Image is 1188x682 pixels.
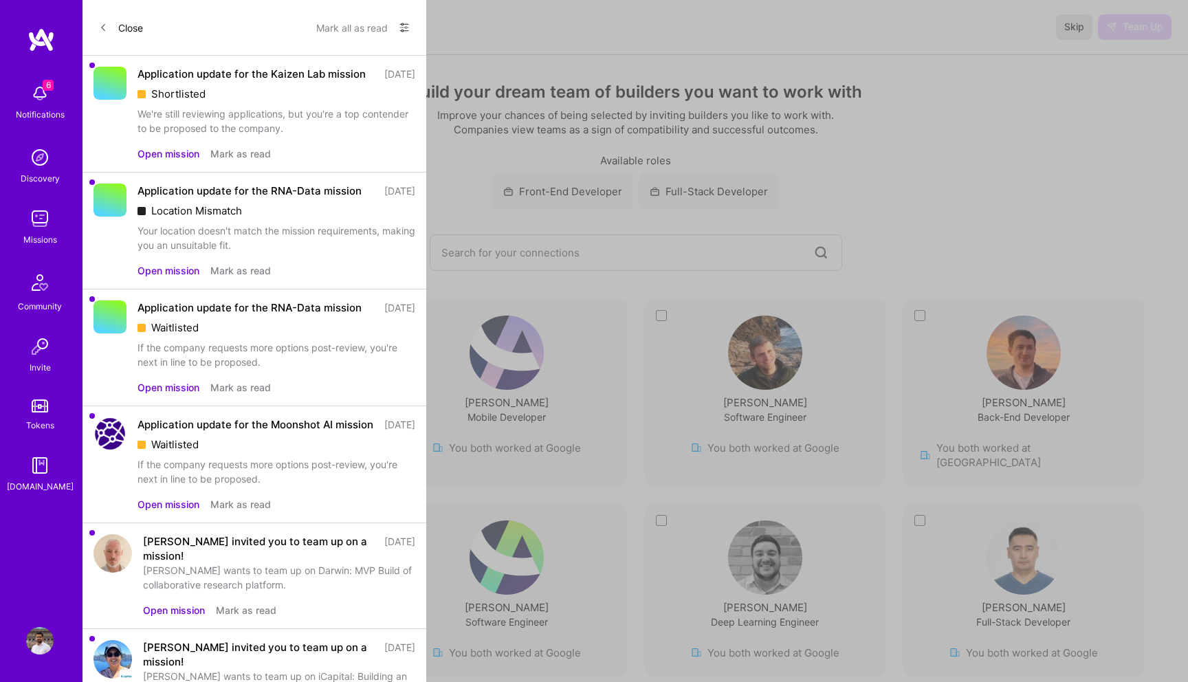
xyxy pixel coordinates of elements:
[384,417,415,432] div: [DATE]
[384,534,415,563] div: [DATE]
[137,417,373,432] div: Application update for the Moonshot AI mission
[26,144,54,171] img: discovery
[137,146,199,161] button: Open mission
[137,184,362,198] div: Application update for the RNA-Data mission
[23,627,57,654] a: User Avatar
[23,232,57,247] div: Missions
[384,640,415,669] div: [DATE]
[384,300,415,315] div: [DATE]
[93,534,132,573] img: user avatar
[210,146,271,161] button: Mark as read
[26,627,54,654] img: User Avatar
[143,563,415,592] div: [PERSON_NAME] wants to team up on Darwin: MVP Build of collaborative research platform.
[93,640,132,679] img: user avatar
[137,67,366,81] div: Application update for the Kaizen Lab mission
[137,223,415,252] div: Your location doesn't match the mission requirements, making you an unsuitable fit.
[137,497,199,511] button: Open mission
[143,603,205,617] button: Open mission
[143,534,376,563] div: [PERSON_NAME] invited you to team up on a mission!
[30,360,51,375] div: Invite
[26,452,54,479] img: guide book
[137,107,415,135] div: We're still reviewing applications, but you're a top contender to be proposed to the company.
[26,418,54,432] div: Tokens
[27,27,55,52] img: logo
[137,263,199,278] button: Open mission
[137,203,415,218] div: Location Mismatch
[210,263,271,278] button: Mark as read
[137,300,362,315] div: Application update for the RNA-Data mission
[210,497,271,511] button: Mark as read
[210,380,271,395] button: Mark as read
[143,640,376,669] div: [PERSON_NAME] invited you to team up on a mission!
[93,417,126,450] img: Company Logo
[7,479,74,494] div: [DOMAIN_NAME]
[26,205,54,232] img: teamwork
[384,67,415,81] div: [DATE]
[18,299,62,313] div: Community
[32,399,48,412] img: tokens
[26,333,54,360] img: Invite
[316,16,388,38] button: Mark all as read
[137,437,415,452] div: Waitlisted
[23,266,56,299] img: Community
[137,320,415,335] div: Waitlisted
[216,603,276,617] button: Mark as read
[137,380,199,395] button: Open mission
[137,457,415,486] div: If the company requests more options post-review, you're next in line to be proposed.
[137,87,415,101] div: Shortlisted
[99,16,143,38] button: Close
[21,171,60,186] div: Discovery
[137,340,415,369] div: If the company requests more options post-review, you're next in line to be proposed.
[384,184,415,198] div: [DATE]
